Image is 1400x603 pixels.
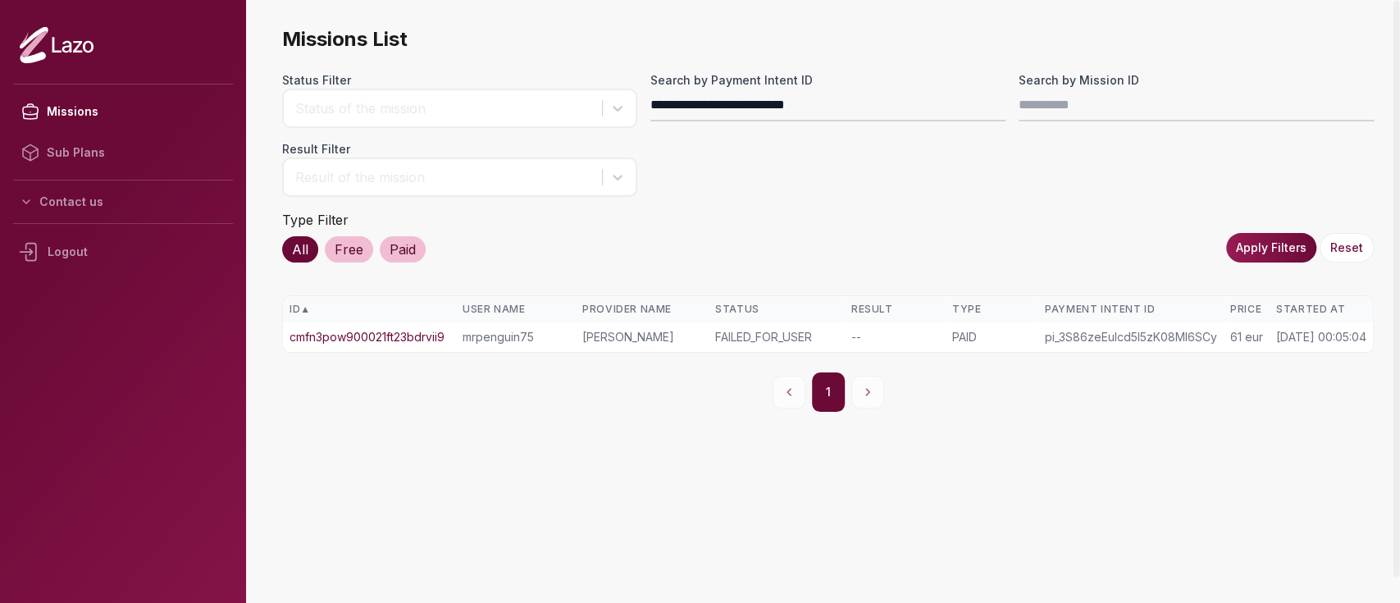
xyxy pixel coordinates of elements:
button: Reset [1320,233,1374,263]
div: Free [325,236,373,263]
div: Status [715,303,838,316]
div: FAILED_FOR_USER [715,329,838,345]
div: Type [952,303,1032,316]
div: pi_3S86zeEulcd5I5zK08MI6SCy [1045,329,1217,345]
div: ID [290,303,449,316]
div: Status of the mission [295,98,594,118]
div: Payment Intent ID [1045,303,1217,316]
a: Sub Plans [13,132,233,173]
div: -- [851,329,939,345]
div: Price [1230,303,1263,316]
span: ▲ [300,303,310,316]
label: Result Filter [282,141,637,158]
div: Result [851,303,939,316]
div: Logout [13,231,233,273]
div: User Name [463,303,569,316]
button: Contact us [13,187,233,217]
div: [PERSON_NAME] [582,329,702,345]
button: Apply Filters [1226,233,1316,263]
a: Missions [13,91,233,132]
div: Result of the mission [295,167,594,187]
div: Started At [1276,303,1366,316]
div: mrpenguin75 [463,329,569,345]
div: All [282,236,318,263]
div: [DATE] 00:05:04 [1276,329,1366,345]
label: Search by Payment Intent ID [650,72,1006,89]
label: Type Filter [282,212,349,228]
div: Paid [380,236,426,263]
label: Search by Mission ID [1019,72,1374,89]
span: Missions List [282,26,1374,53]
div: 61 eur [1230,329,1263,345]
div: Provider Name [582,303,702,316]
button: 1 [812,372,845,412]
label: Status Filter [282,72,637,89]
div: PAID [952,329,1032,345]
a: cmfn3pow900021ft23bdrvii9 [290,329,445,345]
